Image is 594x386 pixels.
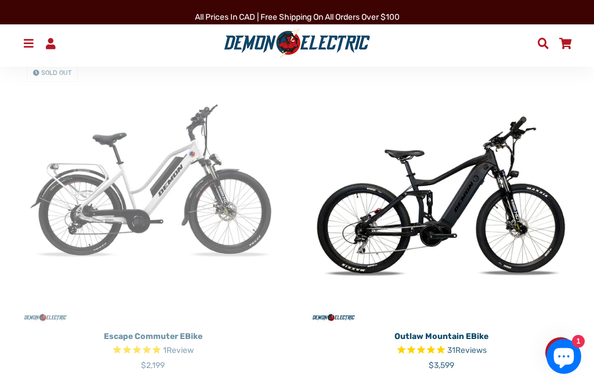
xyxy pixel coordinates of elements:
span: Sold Out [41,69,71,77]
a: Outlaw Mountain eBike Rated 4.8 out of 5 stars 31 reviews $3,599 [306,326,577,371]
p: Outlaw Mountain eBike [306,330,577,342]
span: Rated 5.0 out of 5 stars 1 reviews [17,344,288,358]
img: Outlaw Mountain eBike - Demon Electric [306,55,577,326]
a: Escape Commuter eBike Rated 5.0 out of 5 stars 1 reviews $2,199 [17,326,288,371]
span: Reviews [455,345,487,355]
span: 1 reviews [163,345,194,355]
img: Escape Commuter eBike - Demon Electric [17,55,288,326]
p: Escape Commuter eBike [17,330,288,342]
span: $3,599 [429,360,454,370]
span: Review [166,345,194,355]
img: Demon Electric logo [220,28,374,59]
span: All Prices in CAD | Free shipping on all orders over $100 [195,12,400,22]
a: Escape Commuter eBike - Demon Electric Sold Out [17,55,288,326]
span: Rated 4.8 out of 5 stars 31 reviews [306,344,577,358]
span: 31 reviews [447,345,487,355]
inbox-online-store-chat: Shopify online store chat [543,339,585,377]
span: $2,199 [141,360,165,370]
